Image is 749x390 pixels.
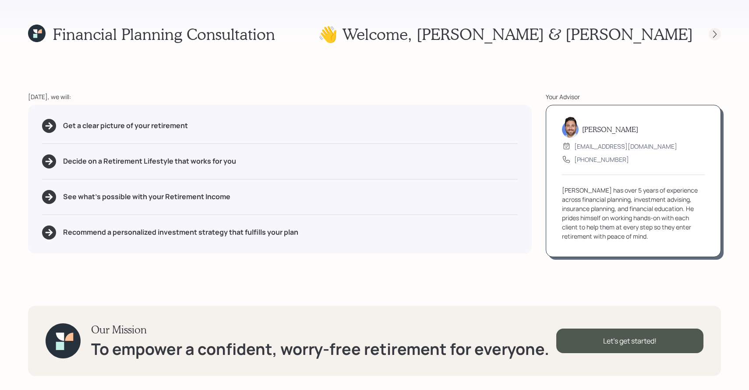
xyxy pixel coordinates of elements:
[91,340,549,358] h1: To empower a confident, worry-free retirement for everyone.
[574,142,677,151] div: [EMAIL_ADDRESS][DOMAIN_NAME]
[63,228,298,236] h5: Recommend a personalized investment strategy that fulfills your plan
[582,125,638,133] h5: [PERSON_NAME]
[546,92,721,101] div: Your Advisor
[574,155,629,164] div: [PHONE_NUMBER]
[63,193,230,201] h5: See what's possible with your Retirement Income
[63,122,188,130] h5: Get a clear picture of your retirement
[556,329,703,353] div: Let's get started!
[91,323,549,336] h3: Our Mission
[562,186,705,241] div: [PERSON_NAME] has over 5 years of experience across financial planning, investment advising, insu...
[28,92,532,101] div: [DATE], we will:
[318,25,693,43] h1: 👋 Welcome , [PERSON_NAME] & [PERSON_NAME]
[63,157,236,165] h5: Decide on a Retirement Lifestyle that works for you
[562,117,579,138] img: michael-russo-headshot.png
[53,25,275,43] h1: Financial Planning Consultation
